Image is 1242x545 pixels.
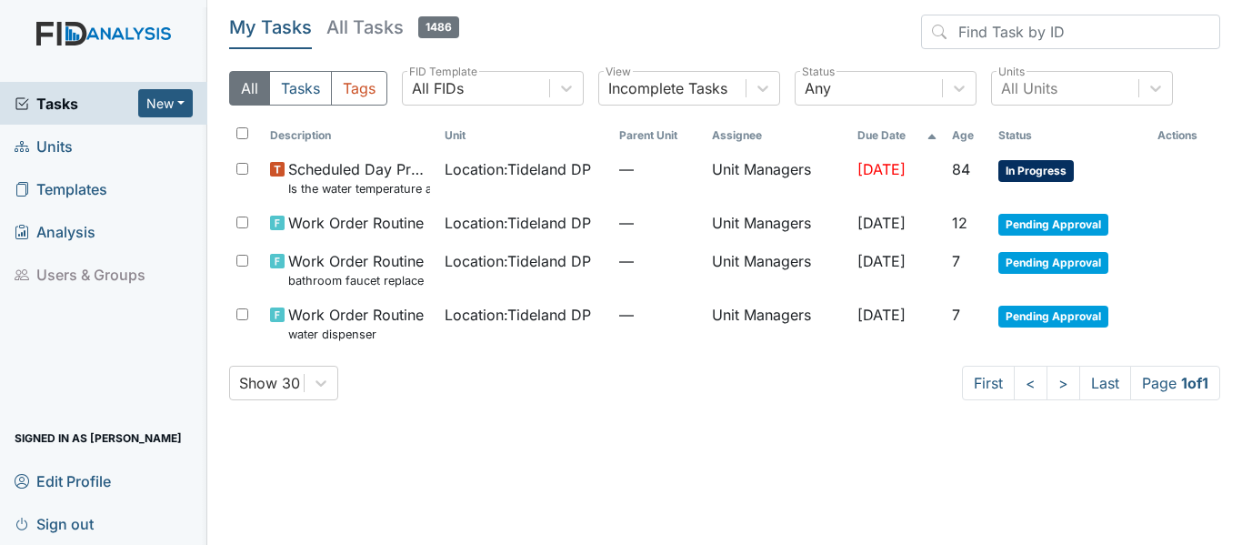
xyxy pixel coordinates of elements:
[805,77,831,99] div: Any
[921,15,1220,49] input: Find Task by ID
[705,205,850,243] td: Unit Managers
[857,214,906,232] span: [DATE]
[1079,366,1131,400] a: Last
[288,326,424,343] small: water dispenser
[15,132,73,160] span: Units
[1014,366,1047,400] a: <
[619,212,697,234] span: —
[619,304,697,326] span: —
[857,252,906,270] span: [DATE]
[952,214,967,232] span: 12
[412,77,464,99] div: All FIDs
[418,16,459,38] span: 1486
[1001,77,1057,99] div: All Units
[269,71,332,106] button: Tasks
[962,366,1015,400] a: First
[437,120,612,151] th: Toggle SortBy
[1047,366,1080,400] a: >
[445,158,591,180] span: Location : Tideland DP
[998,214,1108,236] span: Pending Approval
[236,127,248,139] input: Toggle All Rows Selected
[15,467,111,495] span: Edit Profile
[1130,366,1220,400] span: Page
[288,304,424,343] span: Work Order Routine water dispenser
[138,89,193,117] button: New
[952,160,970,178] span: 84
[288,272,424,289] small: bathroom faucet replace
[998,306,1108,328] span: Pending Approval
[239,372,300,394] div: Show 30
[288,212,424,234] span: Work Order Routine
[705,151,850,205] td: Unit Managers
[857,160,906,178] span: [DATE]
[288,180,430,197] small: Is the water temperature at the kitchen sink between 100 to 110 degrees?
[229,71,270,106] button: All
[445,304,591,326] span: Location : Tideland DP
[15,93,138,115] a: Tasks
[331,71,387,106] button: Tags
[326,15,459,40] h5: All Tasks
[445,212,591,234] span: Location : Tideland DP
[445,250,591,272] span: Location : Tideland DP
[952,252,960,270] span: 7
[857,306,906,324] span: [DATE]
[15,424,182,452] span: Signed in as [PERSON_NAME]
[705,297,850,350] td: Unit Managers
[608,77,727,99] div: Incomplete Tasks
[15,175,107,203] span: Templates
[705,243,850,297] td: Unit Managers
[15,510,94,538] span: Sign out
[612,120,705,151] th: Toggle SortBy
[229,71,387,106] div: Type filter
[850,120,945,151] th: Toggle SortBy
[263,120,437,151] th: Toggle SortBy
[619,158,697,180] span: —
[1181,374,1208,392] strong: 1 of 1
[991,120,1150,151] th: Toggle SortBy
[962,366,1220,400] nav: task-pagination
[998,160,1074,182] span: In Progress
[952,306,960,324] span: 7
[229,15,312,40] h5: My Tasks
[998,252,1108,274] span: Pending Approval
[15,217,95,246] span: Analysis
[945,120,991,151] th: Toggle SortBy
[288,158,430,197] span: Scheduled Day Program Inspection Is the water temperature at the kitchen sink between 100 to 110 ...
[1150,120,1220,151] th: Actions
[288,250,424,289] span: Work Order Routine bathroom faucet replace
[705,120,850,151] th: Assignee
[619,250,697,272] span: —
